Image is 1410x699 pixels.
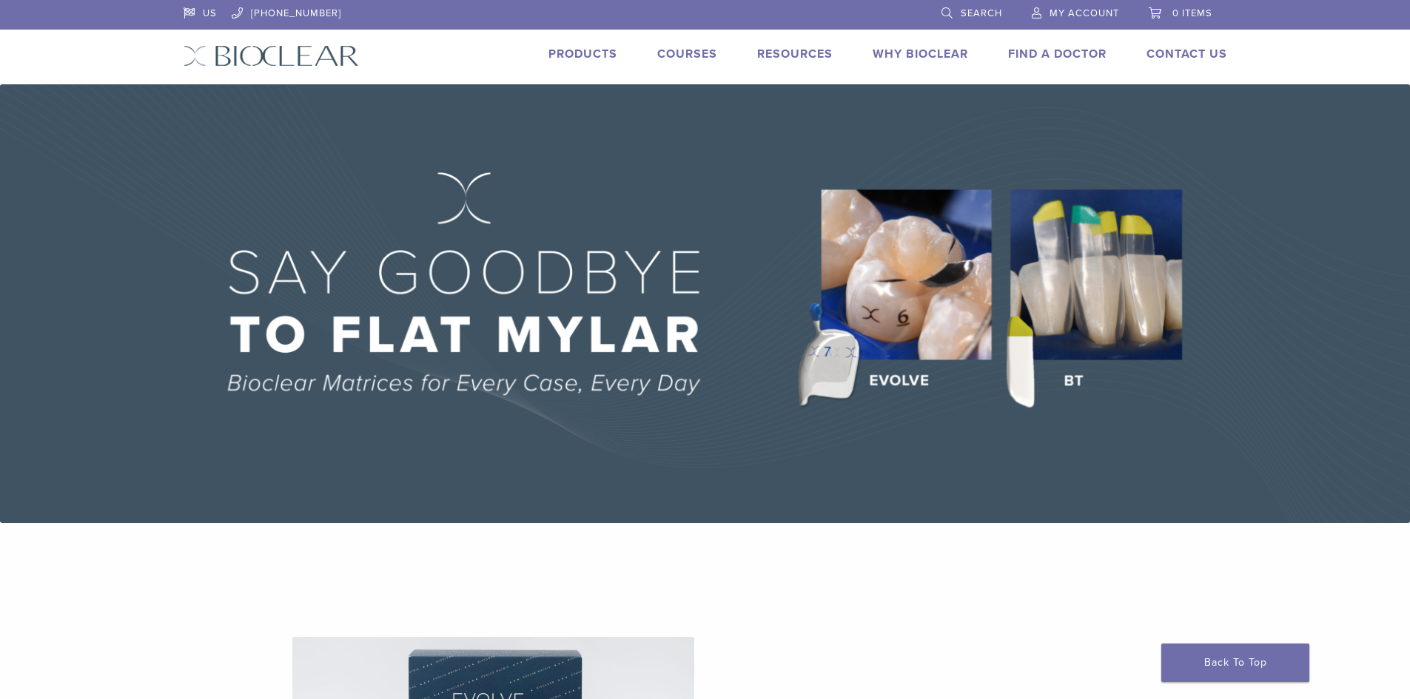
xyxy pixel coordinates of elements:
[873,47,968,61] a: Why Bioclear
[1050,7,1119,19] span: My Account
[961,7,1002,19] span: Search
[548,47,617,61] a: Products
[1008,47,1107,61] a: Find A Doctor
[1161,644,1309,682] a: Back To Top
[657,47,717,61] a: Courses
[757,47,833,61] a: Resources
[1172,7,1212,19] span: 0 items
[1147,47,1227,61] a: Contact Us
[184,45,359,67] img: Bioclear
